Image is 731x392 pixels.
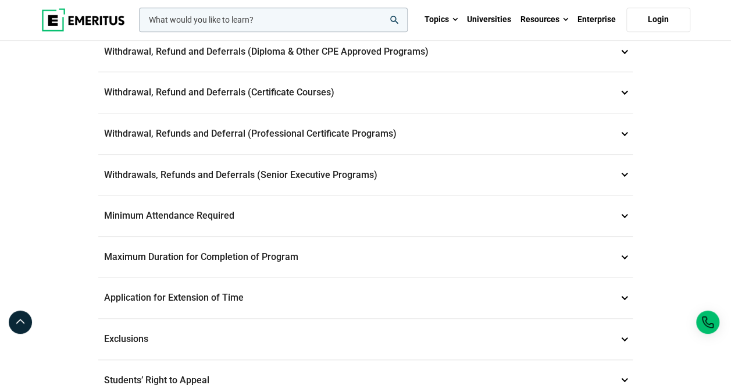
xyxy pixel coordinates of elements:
p: Withdrawal, Refunds and Deferral (Professional Certificate Programs) [98,113,633,154]
input: woocommerce-product-search-field-0 [139,8,408,32]
p: Minimum Attendance Required [98,195,633,236]
p: Exclusions [98,319,633,359]
a: Login [626,8,690,32]
p: Maximum Duration for Completion of Program [98,237,633,277]
p: Withdrawals, Refunds and Deferrals (Senior Executive Programs) [98,155,633,195]
p: Withdrawal, Refund and Deferrals (Diploma & Other CPE Approved Programs) [98,31,633,72]
p: Application for Extension of Time [98,277,633,318]
p: Withdrawal, Refund and Deferrals (Certificate Courses) [98,72,633,113]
